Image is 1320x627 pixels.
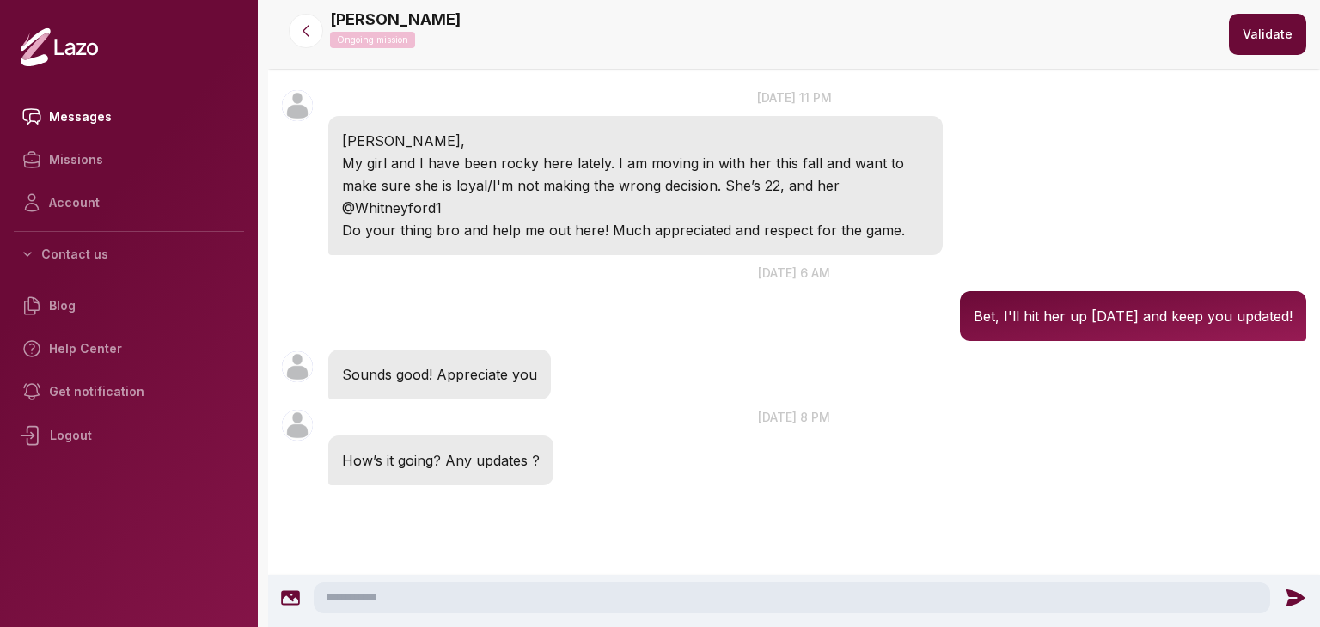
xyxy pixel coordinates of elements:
p: My girl and I have been rocky here lately. I am moving in with her this fall and want to make sur... [342,152,929,219]
p: Ongoing mission [330,32,415,48]
p: [DATE] 11 pm [268,88,1320,107]
p: How’s it going? Any updates ? [342,449,540,472]
a: Help Center [14,327,244,370]
button: Contact us [14,239,244,270]
p: Sounds good! Appreciate you [342,363,537,386]
p: [DATE] 6 am [268,264,1320,282]
a: Account [14,181,244,224]
a: Get notification [14,370,244,413]
img: User avatar [282,351,313,382]
p: Bet, I'll hit her up [DATE] and keep you updated! [974,305,1292,327]
div: Logout [14,413,244,458]
p: Do your thing bro and help me out here! Much appreciated and respect for the game. [342,219,929,241]
button: Validate [1229,14,1306,55]
p: [PERSON_NAME], [342,130,929,152]
p: [PERSON_NAME] [330,8,461,32]
a: Missions [14,138,244,181]
a: Blog [14,284,244,327]
a: Messages [14,95,244,138]
p: [DATE] 8 pm [268,408,1320,426]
